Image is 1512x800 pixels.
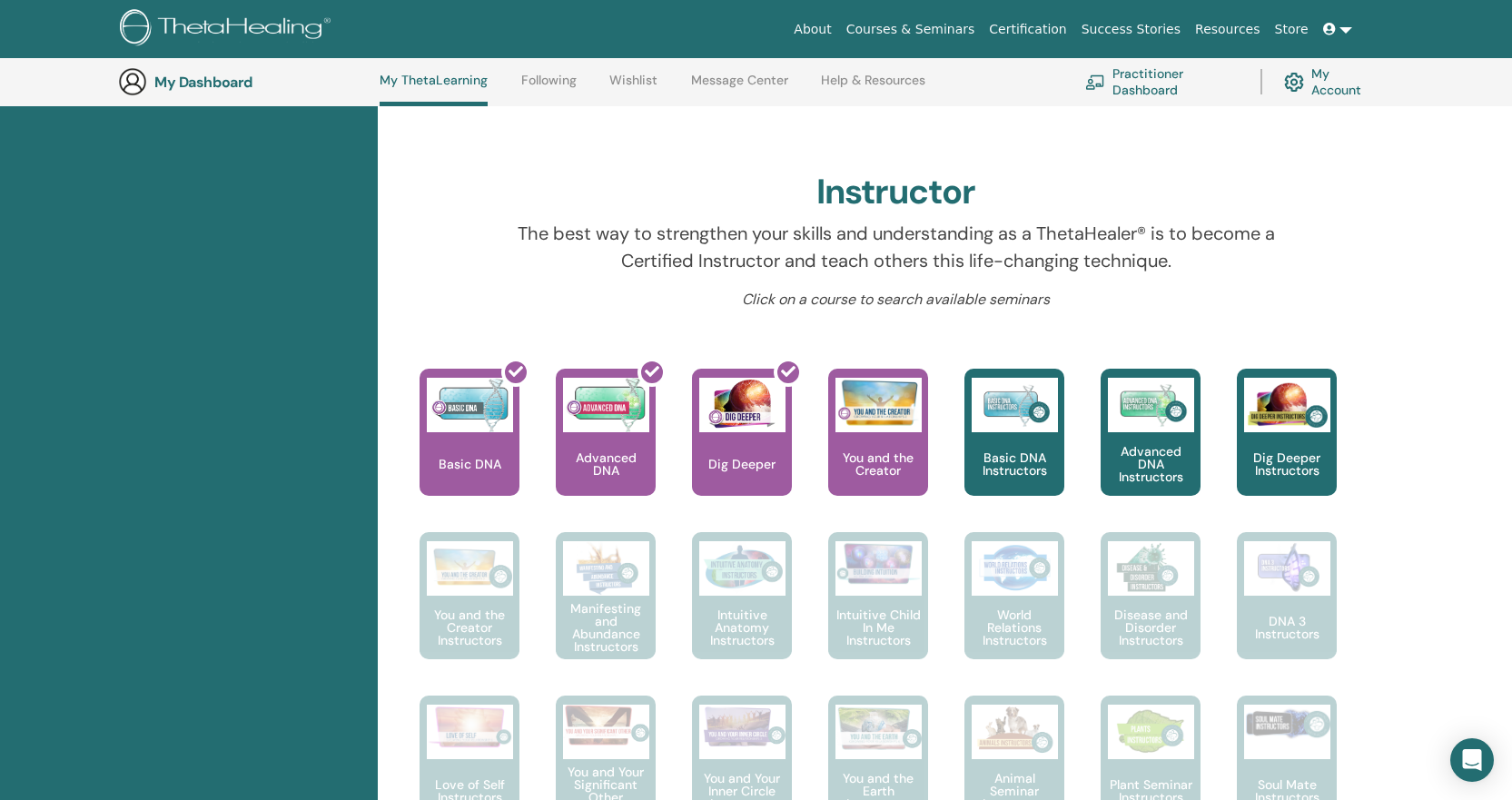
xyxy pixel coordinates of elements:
[972,705,1058,759] img: Animal Seminar Instructors
[427,705,513,749] img: Love of Self Instructors
[1244,378,1330,432] img: Dig Deeper Instructors
[1244,705,1330,743] img: Soul Mate Instructors
[835,541,922,586] img: Intuitive Child In Me Instructors
[816,172,975,213] h2: Instructor
[1237,615,1337,640] p: DNA 3 Instructors
[1108,541,1194,596] img: Disease and Disorder Instructors
[835,705,922,752] img: You and the Earth Instructors
[964,532,1064,696] a: World Relations Instructors World Relations Instructors
[972,378,1058,432] img: Basic DNA Instructors
[1237,369,1337,532] a: Dig Deeper Instructors Dig Deeper Instructors
[420,608,519,647] p: You and the Creator Instructors
[835,378,922,428] img: You and the Creator
[1004,69,1081,145] p: Master
[964,451,1064,477] p: Basic DNA Instructors
[427,378,513,432] img: Basic DNA
[982,13,1073,46] a: Certification
[1108,378,1194,432] img: Advanced DNA Instructors
[691,73,788,102] a: Message Center
[420,369,519,532] a: Basic DNA Basic DNA
[1101,608,1201,647] p: Disease and Disorder Instructors
[699,378,786,432] img: Dig Deeper
[609,73,657,102] a: Wishlist
[699,705,786,748] img: You and Your Inner Circle Instructors
[1244,541,1330,596] img: DNA 3 Instructors
[521,73,577,102] a: Following
[828,532,928,696] a: Intuitive Child In Me Instructors Intuitive Child In Me Instructors
[1101,445,1201,483] p: Advanced DNA Instructors
[1298,69,1374,145] p: Certificate of Science
[556,532,656,696] a: Manifesting and Abundance Instructors Manifesting and Abundance Instructors
[692,608,792,647] p: Intuitive Anatomy Instructors
[563,541,649,596] img: Manifesting and Abundance Instructors
[1237,451,1337,477] p: Dig Deeper Instructors
[699,541,786,596] img: Intuitive Anatomy Instructors
[154,74,336,91] h3: My Dashboard
[420,532,519,696] a: You and the Creator Instructors You and the Creator Instructors
[692,369,792,532] a: Dig Deeper Dig Deeper
[563,378,649,432] img: Advanced DNA
[418,69,494,145] p: Practitioner
[494,289,1299,311] p: Click on a course to search available seminars
[494,220,1299,274] p: The best way to strengthen your skills and understanding as a ThetaHealer® is to become a Certifi...
[828,369,928,532] a: You and the Creator You and the Creator
[1237,532,1337,696] a: DNA 3 Instructors DNA 3 Instructors
[427,541,513,596] img: You and the Creator Instructors
[821,73,925,102] a: Help & Resources
[556,602,656,653] p: Manifesting and Abundance Instructors
[1450,738,1494,782] div: Open Intercom Messenger
[972,541,1058,596] img: World Relations Instructors
[828,608,928,647] p: Intuitive Child In Me Instructors
[701,458,783,470] p: Dig Deeper
[1085,62,1239,102] a: Practitioner Dashboard
[563,705,649,746] img: You and Your Significant Other Instructors
[711,69,787,145] p: Instructor
[964,608,1064,647] p: World Relations Instructors
[786,13,838,46] a: About
[1108,705,1194,759] img: Plant Seminar Instructors
[1284,68,1304,96] img: cog.svg
[1074,13,1188,46] a: Success Stories
[692,532,792,696] a: Intuitive Anatomy Instructors Intuitive Anatomy Instructors
[120,9,337,50] img: logo.png
[1101,532,1201,696] a: Disease and Disorder Instructors Disease and Disorder Instructors
[1284,62,1376,102] a: My Account
[556,369,656,532] a: Advanced DNA Advanced DNA
[964,369,1064,532] a: Basic DNA Instructors Basic DNA Instructors
[556,451,656,477] p: Advanced DNA
[1101,369,1201,532] a: Advanced DNA Instructors Advanced DNA Instructors
[828,451,928,477] p: You and the Creator
[839,13,983,46] a: Courses & Seminars
[118,67,147,96] img: generic-user-icon.jpg
[1085,74,1105,89] img: chalkboard-teacher.svg
[1268,13,1316,46] a: Store
[1188,13,1268,46] a: Resources
[380,73,488,106] a: My ThetaLearning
